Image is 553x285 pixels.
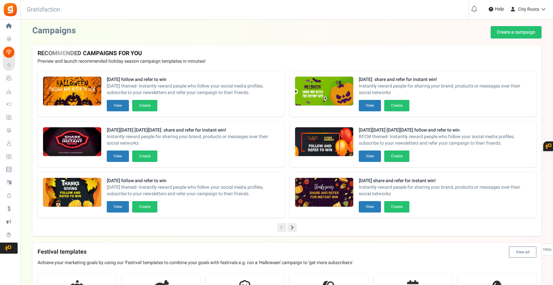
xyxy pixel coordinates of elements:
strong: [DATE]: share and refer for instant win! [359,76,531,83]
img: Recommended Campaigns [295,77,353,106]
span: [DATE] themed- Instantly reward people who follow your social media profiles, subscribe to your n... [107,184,279,197]
button: View [359,201,381,213]
span: [DATE] themed- Instantly reward people who follow your social media profiles, subscribe to your n... [107,83,279,96]
button: Create [132,100,157,111]
span: Help [493,6,504,12]
button: View [107,150,129,162]
span: Instantly reward people for sharing your brand, products or messages over their social networks [107,134,279,147]
span: Instantly reward people for sharing your brand, products or messages over their social networks [359,184,531,197]
button: Create [384,150,409,162]
span: BFCM themed- Instantly reward people who follow your social media profiles, subscribe to your new... [359,134,531,147]
strong: [DATE][DATE] [DATE][DATE] follow and refer to win [359,127,531,134]
span: Instantly reward people for sharing your brand, products or messages over their social networks [359,83,531,96]
button: View [107,100,129,111]
button: View [107,201,129,213]
span: City Roots [518,6,539,13]
button: View [359,150,381,162]
button: View all [509,246,536,258]
strong: [DATE] share and refer for instant win! [359,178,531,184]
button: Create [132,201,157,213]
strong: [DATE] follow and refer to win [107,178,279,184]
img: Gratisfaction [3,2,18,17]
img: Recommended Campaigns [295,127,353,157]
img: Recommended Campaigns [43,178,101,207]
h3: Gratisfaction [20,3,67,16]
h2: Campaigns [32,26,76,36]
p: Achieve your marketing goals by using our 'Festival' templates to combine your goals with festiva... [38,260,536,266]
button: Create [132,150,157,162]
img: Recommended Campaigns [43,77,101,106]
span: FAQs [543,244,552,256]
h4: RECOMMENDED CAMPAIGNS FOR YOU [38,50,536,57]
a: Create a campaign [491,26,542,39]
strong: [DATE][DATE] [DATE][DATE]: share and refer for instant win! [107,127,279,134]
button: View [359,100,381,111]
h4: Festival templates [38,246,536,258]
p: Preview and launch recommended holiday season campaign templates in minutes! [38,58,536,65]
button: Create [384,100,409,111]
img: Recommended Campaigns [43,127,101,157]
button: Create [384,201,409,213]
img: Recommended Campaigns [295,178,353,207]
a: Help [486,4,507,14]
strong: [DATE] follow and refer to win [107,76,279,83]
